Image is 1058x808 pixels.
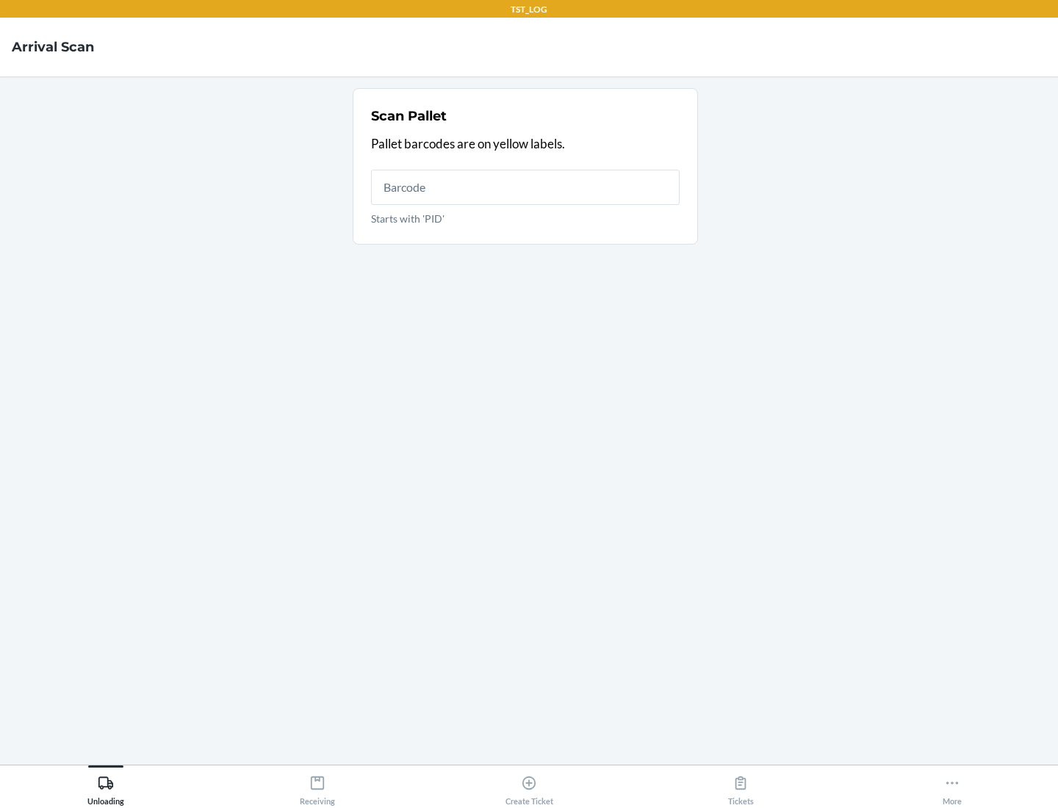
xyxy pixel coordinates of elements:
[371,107,447,126] h2: Scan Pallet
[423,765,635,806] button: Create Ticket
[371,170,680,205] input: Starts with 'PID'
[511,3,547,16] p: TST_LOG
[371,211,680,226] p: Starts with 'PID'
[943,769,962,806] div: More
[300,769,335,806] div: Receiving
[212,765,423,806] button: Receiving
[635,765,846,806] button: Tickets
[728,769,754,806] div: Tickets
[846,765,1058,806] button: More
[87,769,124,806] div: Unloading
[505,769,553,806] div: Create Ticket
[371,134,680,154] p: Pallet barcodes are on yellow labels.
[12,37,94,57] h4: Arrival Scan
